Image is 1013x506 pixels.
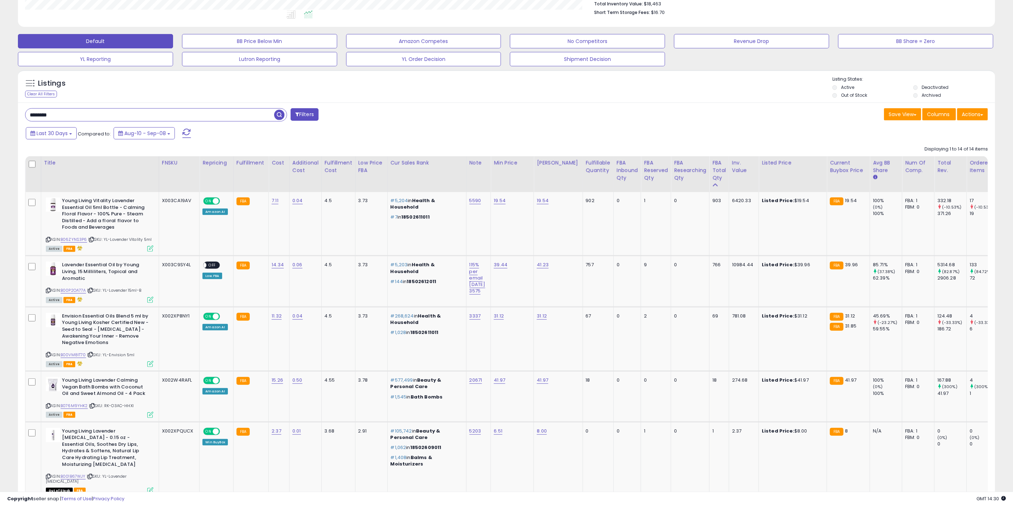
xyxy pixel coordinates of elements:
[46,361,62,367] span: All listings currently available for purchase on Amazon
[325,159,352,174] div: Fulfillment Cost
[325,428,350,434] div: 3.68
[905,428,929,434] div: FBA: 1
[732,159,756,174] div: Inv. value
[762,428,794,434] b: Listed Price:
[732,377,753,383] div: 274.68
[219,428,230,434] span: OFF
[391,454,407,461] span: #1,408
[617,262,636,268] div: 0
[732,197,753,204] div: 6420.33
[391,278,461,285] p: in
[762,261,794,268] b: Listed Price:
[942,320,962,325] small: (-33.33%)
[272,377,283,384] a: 15.26
[494,159,531,167] div: Min Price
[391,428,412,434] span: #105,742
[937,326,966,332] div: 186.72
[970,275,999,281] div: 72
[970,197,999,204] div: 17
[830,262,843,269] small: FBA
[7,496,124,502] div: seller snap | |
[494,428,502,435] a: 6.51
[219,313,230,319] span: OFF
[845,312,855,319] span: 31.12
[937,262,966,268] div: 5314.68
[202,439,228,445] div: Win BuyBox
[617,197,636,204] div: 0
[202,324,228,330] div: Amazon AI
[830,159,867,174] div: Current Buybox Price
[162,377,194,383] div: X002W4RAFL
[391,377,441,390] span: Beauty & Personal Care
[937,390,966,397] div: 41.97
[674,313,704,319] div: 0
[830,197,843,205] small: FBA
[46,313,60,327] img: 31DkSECo01L._SL40_.jpg
[44,159,156,167] div: Title
[830,313,843,321] small: FBA
[236,313,250,321] small: FBA
[617,377,636,383] div: 0
[391,197,461,210] p: in
[46,428,60,442] img: 21vt1BRUhLL._SL40_.jpg
[401,214,430,220] span: 18502611011
[202,388,228,395] div: Amazon AI
[537,261,549,268] a: 41.23
[63,412,76,418] span: FBA
[204,313,213,319] span: ON
[18,34,173,48] button: Default
[905,204,929,210] div: FBM: 0
[272,197,278,204] a: 7.11
[391,454,461,467] p: in
[644,313,665,319] div: 2
[38,78,66,89] h5: Listings
[537,377,548,384] a: 41.97
[937,210,966,217] div: 371.26
[75,361,83,366] i: hazardous material
[46,412,62,418] span: All listings currently available for purchase on Amazon
[927,111,950,118] span: Columns
[325,197,350,204] div: 4.5
[510,34,665,48] button: No Competitors
[905,434,929,441] div: FBM: 0
[884,108,921,120] button: Save View
[970,377,999,383] div: 4
[970,428,999,434] div: 0
[873,210,902,217] div: 100%
[674,428,704,434] div: 0
[219,198,230,204] span: OFF
[63,297,76,303] span: FBA
[292,377,302,384] a: 0.50
[830,323,843,331] small: FBA
[358,197,382,204] div: 3.73
[617,428,636,434] div: 0
[942,384,957,390] small: (300%)
[292,197,303,204] a: 0.04
[970,435,980,440] small: (0%)
[974,204,994,210] small: (-10.53%)
[391,278,403,285] span: #144
[674,377,704,383] div: 0
[325,377,350,383] div: 4.55
[202,273,222,279] div: Low. FBA
[124,130,166,137] span: Aug-10 - Sep-08
[61,352,86,358] a: B00VM8IT70
[89,403,134,409] span: | SKU: RK-O3AC-HHXI
[75,297,83,302] i: hazardous material
[219,378,230,384] span: OFF
[391,393,407,400] span: #1,545
[937,313,966,319] div: 124.48
[762,197,821,204] div: $19.54
[114,127,175,139] button: Aug-10 - Sep-08
[162,262,194,268] div: X003C9SY4L
[391,262,461,275] p: in
[391,313,461,326] p: in
[674,159,706,182] div: FBA Researching Qty
[970,313,999,319] div: 4
[586,428,608,434] div: 0
[712,197,723,204] div: 903
[841,92,867,98] label: Out of Stock
[586,313,608,319] div: 67
[202,159,230,167] div: Repricing
[732,313,753,319] div: 781.08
